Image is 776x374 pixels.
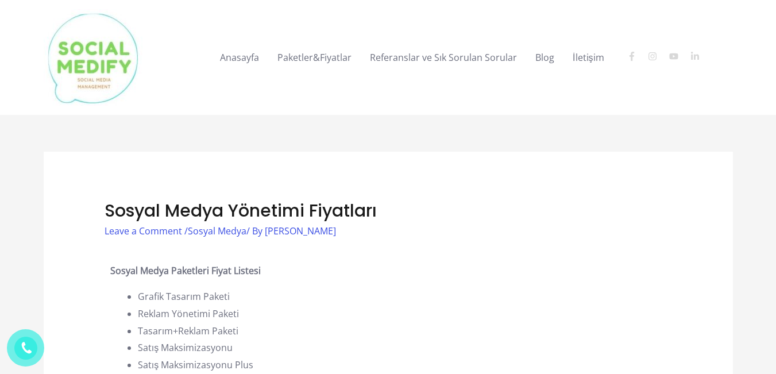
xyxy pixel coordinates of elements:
[265,225,336,237] a: [PERSON_NAME]
[202,39,732,76] nav: Site Navigation
[268,39,361,76] a: Paketler&Fiyatlar
[105,225,182,237] a: Leave a Comment
[18,341,33,356] img: phone.png
[627,52,646,61] a: facebook-f
[669,52,688,61] a: youtube
[526,39,563,76] a: Blog
[138,357,666,374] li: Satış Maksimizasyonu Plus
[563,39,613,76] a: İletişim
[105,201,671,221] h1: Sosyal Medya Yönetimi Fiyatları
[188,225,246,237] a: Sosyal Medya
[105,225,671,238] div: / / By
[648,52,667,61] a: instagram
[44,9,142,106] img: SOCIAL MEDIFY
[138,323,666,340] li: Tasarım+Reklam Paketi
[110,264,261,277] b: Sosyal Medya Paketleri Fiyat Listesi
[138,306,666,323] li: Reklam Yönetimi Paketi
[138,288,666,306] li: Grafik Tasarım Paketi
[690,52,709,61] a: linkedin-in
[211,39,268,76] a: Anasayfa
[138,340,666,357] li: Satış Maksimizasyonu
[361,39,526,76] a: Referanslar ve Sık Sorulan Sorular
